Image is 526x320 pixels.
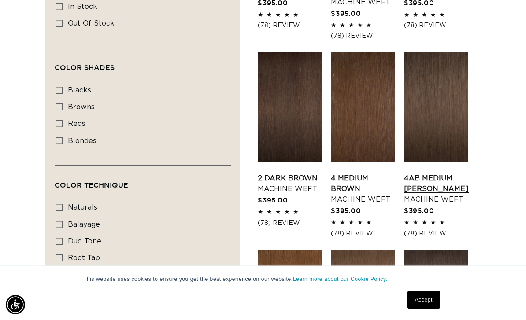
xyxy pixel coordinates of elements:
div: Accessibility Menu [6,295,25,314]
span: reds [68,120,85,127]
span: Color Shades [55,63,115,71]
span: In stock [68,3,97,10]
a: 4AB Medium [PERSON_NAME] Machine Weft [404,173,469,205]
span: duo tone [68,238,101,245]
span: browns [68,103,95,110]
summary: Color Shades (0 selected) [55,48,231,80]
span: blacks [68,87,91,94]
a: Accept [407,291,440,309]
p: This website uses cookies to ensure you get the best experience on our website. [83,275,443,283]
a: Learn more about our Cookie Policy. [293,276,388,282]
span: Out of stock [68,20,115,27]
a: 4 Medium Brown Machine Weft [331,173,395,205]
span: balayage [68,221,100,228]
iframe: Chat Widget [482,278,526,320]
span: Color Technique [55,181,128,189]
span: root tap [68,254,100,261]
summary: Color Technique (0 selected) [55,166,231,197]
span: naturals [68,204,97,211]
span: blondes [68,137,96,144]
a: 2 Dark Brown Machine Weft [258,173,322,194]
